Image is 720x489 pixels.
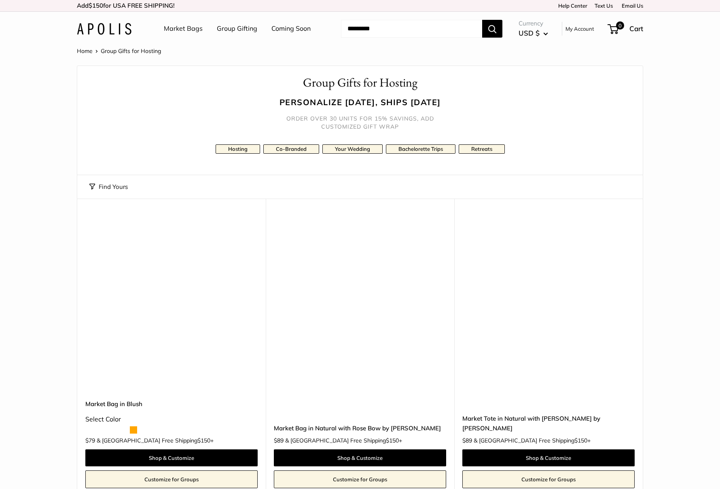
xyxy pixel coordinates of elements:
h5: Order over 30 units for 15% savings, add customized gift wrap [279,114,441,131]
a: Home [77,47,93,55]
span: $150 [386,437,399,444]
a: 0 Cart [608,22,643,35]
h1: Group Gifts for Hosting [89,74,631,91]
span: & [GEOGRAPHIC_DATA] Free Shipping + [97,438,214,443]
a: Retreats [459,144,505,154]
span: 0 [616,21,624,30]
a: Hosting [216,144,260,154]
button: USD $ [519,27,548,40]
span: $150 [89,2,103,9]
a: Co-Branded [263,144,319,154]
span: & [GEOGRAPHIC_DATA] Free Shipping + [474,438,591,443]
a: Market Bags [164,23,203,35]
a: Shop & Customize [462,449,635,466]
a: Shop & Customize [274,449,446,466]
span: $150 [197,437,210,444]
a: Help Center [555,2,587,9]
span: $150 [574,437,587,444]
button: Search [482,20,502,38]
a: Customize for Groups [462,470,635,488]
a: Customize for Groups [274,470,446,488]
a: Market Bag in Natural with Rose Bow by Amy LogsdonMarket Bag in Natural with Rose Bow by Amy Logsdon [274,219,446,391]
a: Shop & Customize [85,449,258,466]
a: My Account [565,24,594,34]
span: USD $ [519,29,540,37]
a: Customize for Groups [85,470,258,488]
span: Cart [629,24,643,33]
a: Market Bag in Natural with Rose Bow by [PERSON_NAME] [274,423,446,433]
a: description_Our first Blush Market BagMarket Bag in Blush [85,219,258,391]
span: Currency [519,18,548,29]
img: Apolis [77,23,131,35]
button: Find Yours [89,181,128,193]
span: $89 [274,437,284,444]
a: Your Wedding [322,144,383,154]
a: Email Us [619,2,643,9]
a: Market Tote in Natural with Rose Bow by Amy LogsdonMarket Tote in Natural with Rose Bow by Amy Lo... [462,219,635,391]
a: Market Bag in Blush [85,399,258,409]
div: Select Color [85,413,258,425]
a: Group Gifting [217,23,257,35]
a: Bachelorette Trips [386,144,455,154]
a: Coming Soon [271,23,311,35]
a: Market Tote in Natural with [PERSON_NAME] by [PERSON_NAME] [462,414,635,433]
span: $89 [462,437,472,444]
input: Search... [341,20,482,38]
nav: Breadcrumb [77,46,161,56]
span: $79 [85,437,95,444]
span: & [GEOGRAPHIC_DATA] Free Shipping + [285,438,402,443]
h3: Personalize [DATE], ships [DATE] [89,96,631,108]
span: Group Gifts for Hosting [101,47,161,55]
a: Text Us [595,2,613,9]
